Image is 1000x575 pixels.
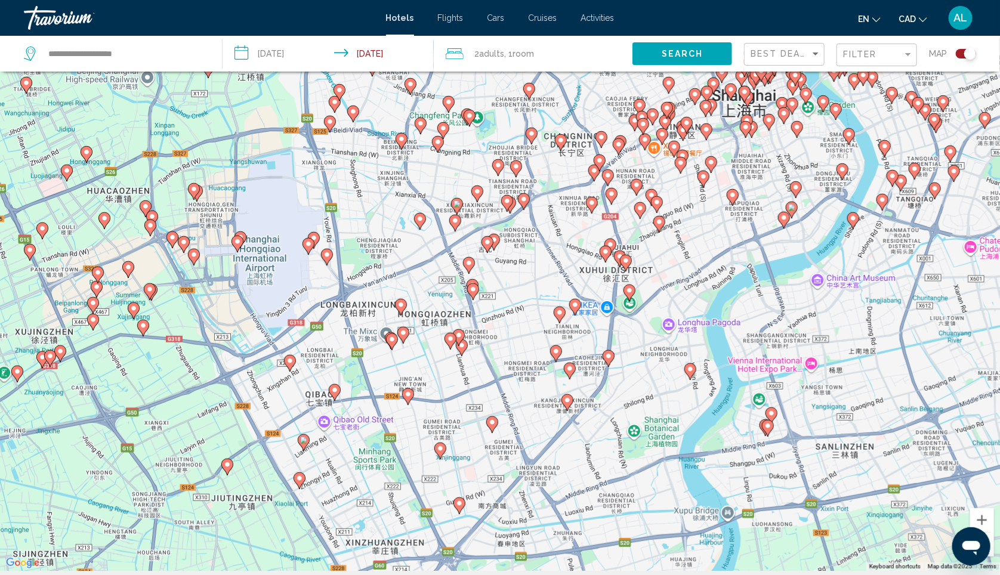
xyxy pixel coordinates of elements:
[869,562,921,571] button: Keyboard shortcuts
[843,50,877,59] span: Filter
[513,49,534,58] span: Room
[970,508,994,532] button: Zoom in
[662,50,703,59] span: Search
[3,555,42,571] img: Google
[837,43,917,67] button: Filter
[632,42,732,64] button: Search
[386,13,414,23] a: Hotels
[929,45,947,62] span: Map
[954,12,968,24] span: AL
[751,50,821,60] mat-select: Sort by
[474,45,504,62] span: 2
[858,10,881,27] button: Change language
[479,49,504,58] span: Adults
[434,36,632,72] button: Travelers: 2 adults, 0 children
[751,49,813,58] span: Best Deals
[504,45,534,62] span: , 1
[223,36,433,72] button: Check-in date: Sep 16, 2025 Check-out date: Sep 21, 2025
[438,13,464,23] a: Flights
[581,13,615,23] a: Activities
[487,13,505,23] a: Cars
[899,14,916,24] span: CAD
[947,48,976,59] button: Toggle map
[928,563,973,570] span: Map data ©2025
[952,527,990,565] iframe: Button to launch messaging window
[3,555,42,571] a: Open this area in Google Maps (opens a new window)
[24,6,374,30] a: Travorium
[858,14,869,24] span: en
[529,13,557,23] a: Cruises
[980,563,996,570] a: Terms
[945,5,976,30] button: User Menu
[899,10,927,27] button: Change currency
